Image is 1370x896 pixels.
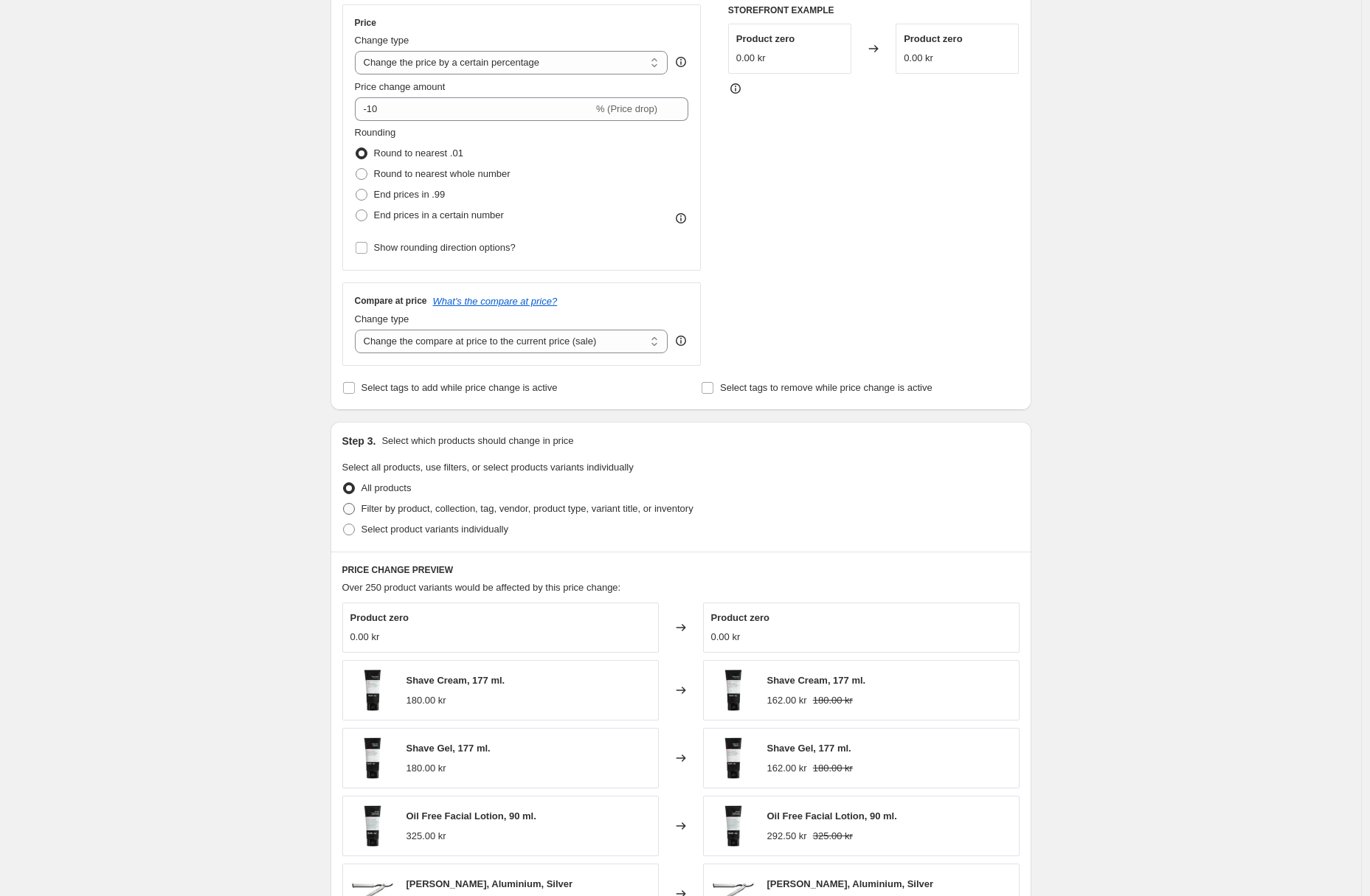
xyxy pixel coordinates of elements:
[767,878,934,889] span: [PERSON_NAME], Aluminium, Silver
[406,829,446,844] div: 325.00 kr
[350,804,395,848] img: 10603006__ANTHONY_OIL_FREE_FACIAL_LOTION___90_ML_80x.webp
[720,382,933,393] span: Select tags to remove while price change is active
[355,295,427,307] h3: Compare at price
[355,127,396,138] span: Rounding
[374,189,446,200] span: End prices in .99
[711,804,755,848] img: 10603006__ANTHONY_OIL_FREE_FACIAL_LOTION___90_ML_80x.webp
[355,35,409,46] span: Change type
[596,103,657,114] span: % (Price drop)
[361,503,693,514] span: Filter by product, collection, tag, vendor, product type, variant title, or inventory
[342,564,1020,576] h6: PRICE CHANGE PREVIEW
[361,524,508,535] span: Select product variants individually
[433,296,558,307] button: What's the compare at price?
[767,761,807,776] div: 162.00 kr
[350,736,395,780] img: 10610019__ANTHONY_SHAVE_GEL___177_ML_80x.webp
[361,382,558,393] span: Select tags to add while price change is active
[350,668,395,712] img: 10610018__ANTHONY_SHAVE_CREAM___177_ML_3c9c37cd-0478-4ea0-86f6-48733687fa42_80x.webp
[767,810,897,822] span: Oil Free Facial Lotion, 90 ml.
[342,582,621,593] span: Over 250 product variants would be affected by this price change:
[350,612,409,623] span: Product zero
[406,761,446,776] div: 180.00 kr
[904,51,933,66] div: 0.00 kr
[711,668,755,712] img: 10610018__ANTHONY_SHAVE_CREAM___177_ML_3c9c37cd-0478-4ea0-86f6-48733687fa42_80x.webp
[361,482,412,493] span: All products
[355,17,376,29] h3: Price
[736,51,766,66] div: 0.00 kr
[767,675,866,686] span: Shave Cream, 177 ml.
[406,743,491,754] span: Shave Gel, 177 ml.
[406,693,446,708] div: 180.00 kr
[342,434,376,448] h2: Step 3.
[342,462,634,473] span: Select all products, use filters, or select products variants individually
[374,168,511,179] span: Round to nearest whole number
[674,333,688,348] div: help
[355,313,409,324] span: Change type
[813,829,853,844] strike: 325.00 kr
[736,33,795,44] span: Product zero
[711,630,741,645] div: 0.00 kr
[374,209,504,220] span: End prices in a certain number
[711,736,755,780] img: 10610019__ANTHONY_SHAVE_GEL___177_ML_80x.webp
[381,434,573,448] p: Select which products should change in price
[813,693,853,708] strike: 180.00 kr
[355,81,446,92] span: Price change amount
[813,761,853,776] strike: 180.00 kr
[767,743,851,754] span: Shave Gel, 177 ml.
[374,242,516,253] span: Show rounding direction options?
[406,878,573,889] span: [PERSON_NAME], Aluminium, Silver
[374,147,463,159] span: Round to nearest .01
[406,675,505,686] span: Shave Cream, 177 ml.
[406,810,536,822] span: Oil Free Facial Lotion, 90 ml.
[728,4,1020,16] h6: STOREFRONT EXAMPLE
[674,55,688,69] div: help
[350,630,380,645] div: 0.00 kr
[355,97,593,121] input: -15
[904,33,962,44] span: Product zero
[711,612,769,623] span: Product zero
[767,829,807,844] div: 292.50 kr
[767,693,807,708] div: 162.00 kr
